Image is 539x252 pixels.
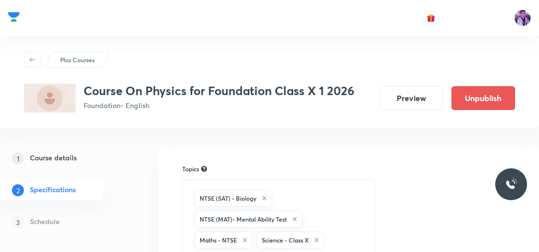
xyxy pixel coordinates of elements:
p: 3 [12,216,24,228]
h6: Science - Class X [262,236,309,245]
img: preeti Tripathi [514,9,531,26]
div: Search for topics [201,164,207,173]
h3: Course On Physics for Foundation Class X 1 2026 [84,84,354,98]
h6: Topics [182,164,199,173]
a: Company Logo [8,9,20,27]
p: Plus Courses [60,55,95,64]
button: avatar [423,10,439,26]
h6: Maths - NTSE [200,236,237,245]
p: 2 [12,184,24,196]
img: 4D79A11E-2F03-4390-9061-BA3B407970BE_plus.png [24,84,76,113]
img: Company Logo [8,9,20,24]
p: Foundation • English [84,100,354,111]
button: Unpublish [451,86,515,110]
img: avatar [427,13,435,22]
button: Preview [380,86,443,110]
h5: Specifications [30,184,76,196]
h6: NTSE (MAT)- Mental Ability Test [200,215,287,224]
h5: Schedule [30,216,60,228]
img: ttu [505,178,517,190]
h6: NTSE (SAT) - Biology [200,194,256,203]
p: 1 [12,152,24,164]
h5: Course details [30,152,77,164]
